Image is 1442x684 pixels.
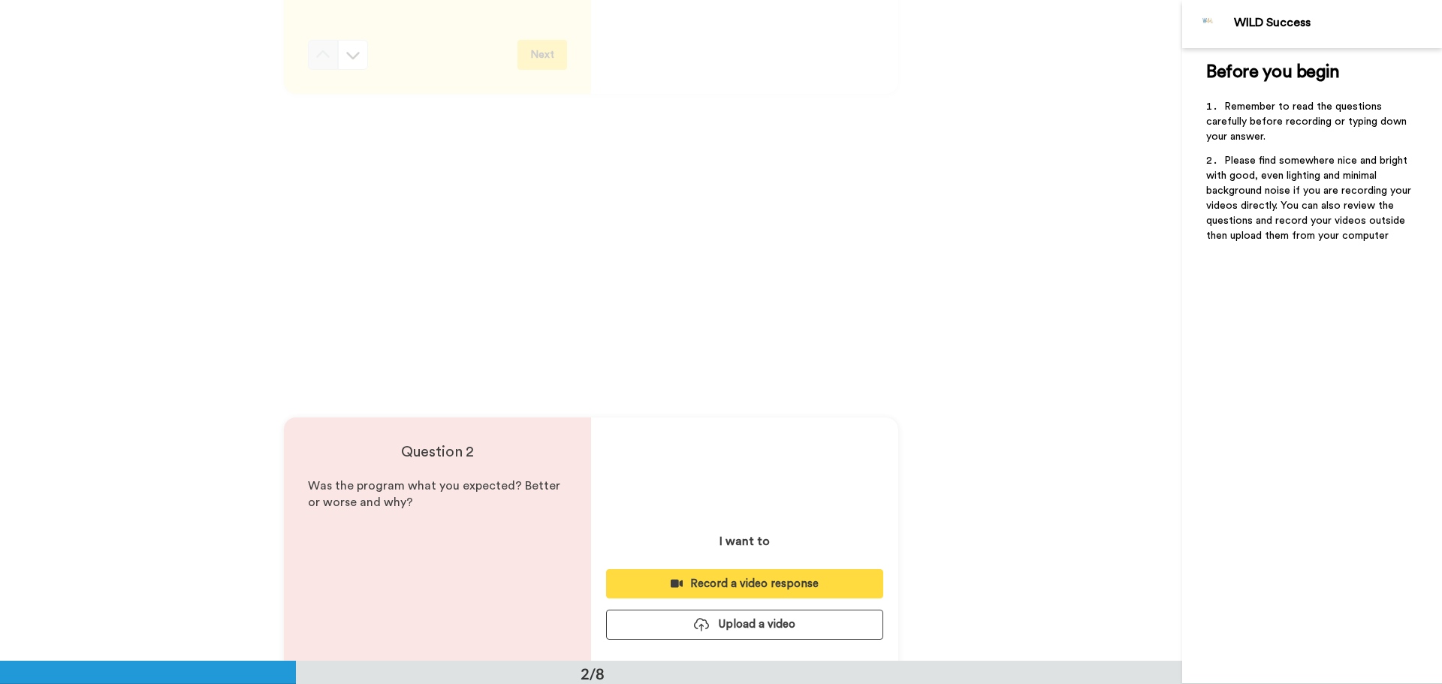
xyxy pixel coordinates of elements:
span: Remember to read the questions carefully before recording or typing down your answer. [1206,101,1410,142]
img: Profile Image [1190,6,1226,42]
span: Was the program what you expected? Better or worse and why? [308,480,563,509]
h4: Question 2 [308,441,567,463]
span: Please find somewhere nice and bright with good, even lighting and minimal background noise if yo... [1206,155,1414,241]
div: WILD Success [1234,16,1441,30]
span: Before you begin [1206,63,1339,81]
div: Record a video response [618,576,871,592]
button: Record a video response [606,569,883,598]
button: Upload a video [606,610,883,639]
div: 2/8 [557,663,629,684]
p: I want to [719,532,770,550]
